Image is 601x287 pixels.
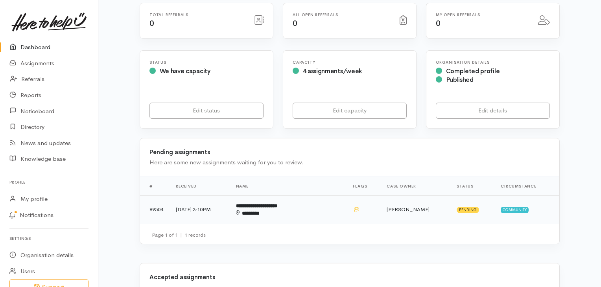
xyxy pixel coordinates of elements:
[450,177,494,195] th: Status
[149,13,245,17] h6: Total referrals
[140,195,170,224] td: 89504
[347,177,380,195] th: Flags
[293,13,390,17] h6: All open referrals
[170,177,230,195] th: Received
[494,177,559,195] th: Circumstance
[446,75,474,84] span: Published
[149,273,215,281] b: Accepted assignments
[436,18,441,28] span: 0
[380,177,450,195] th: Case Owner
[446,67,500,75] span: Completed profile
[501,207,529,213] span: Community
[149,18,154,28] span: 0
[9,233,88,244] h6: Settings
[149,60,264,64] h6: Status
[380,195,450,224] td: [PERSON_NAME]
[293,103,407,119] a: Edit capacity
[140,177,170,195] th: #
[149,158,550,167] div: Here are some new assignments waiting for you to review.
[149,148,210,156] b: Pending assignments
[436,60,550,64] h6: Organisation Details
[436,103,550,119] a: Edit details
[9,177,88,188] h6: Profile
[160,67,210,75] span: We have capacity
[436,13,529,17] h6: My open referrals
[303,67,362,75] span: 4 assignments/week
[230,177,347,195] th: Name
[180,232,182,238] span: |
[152,232,206,238] small: Page 1 of 1 1 records
[149,103,264,119] a: Edit status
[293,18,297,28] span: 0
[170,195,230,224] td: [DATE] 3:10PM
[457,207,479,213] span: Pending
[293,60,407,64] h6: Capacity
